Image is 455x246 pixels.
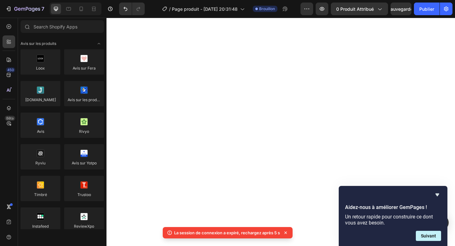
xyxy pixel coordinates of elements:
[7,68,14,72] font: 450
[41,6,44,12] font: 7
[172,6,238,12] font: Page produit - [DATE] 20:31:48
[94,39,104,49] span: Basculer pour ouvrir
[174,230,280,235] font: La session de connexion a expiré, rechargez après 5 s
[391,3,411,15] button: Sauvegarder
[21,41,56,46] font: Avis sur les produits
[21,20,104,33] input: Search Shopify Apps
[388,6,415,12] font: Sauvegarder
[345,214,433,226] font: Un retour rapide pour construire ce dont vous avez besoin.
[169,6,171,12] font: /
[345,204,427,210] font: Aidez-nous à améliorer GemPages !
[416,231,441,241] button: Question suivante
[419,6,434,12] font: Publier
[421,233,436,238] font: Suivant
[259,6,275,11] font: Brouillon
[414,3,440,15] button: Publier
[345,191,441,241] div: Aidez-nous à améliorer GemPages !
[434,191,441,199] button: Masquer l'enquête
[119,3,145,15] div: Annuler/Rétablir
[336,6,374,12] font: 0 produit attribué
[3,3,47,15] button: 7
[106,18,455,246] iframe: Zone de conception
[6,116,14,120] font: Bêta
[331,3,388,15] button: 0 produit attribué
[345,204,441,211] h2: Aidez-nous à améliorer GemPages !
